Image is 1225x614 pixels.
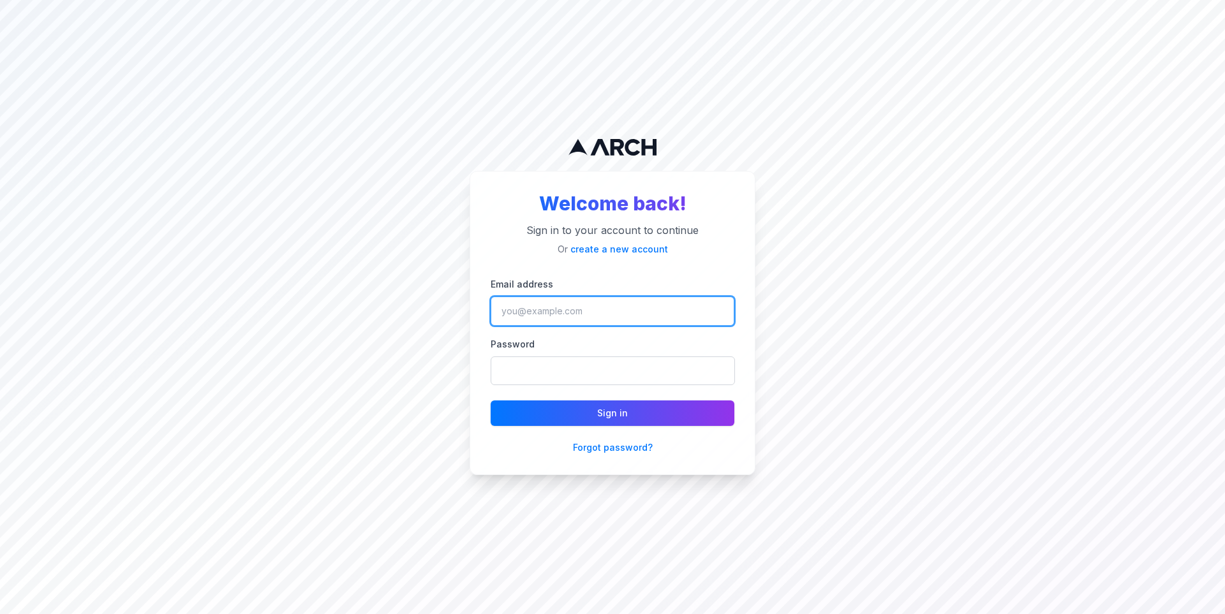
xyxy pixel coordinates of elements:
button: Forgot password? [573,441,653,454]
label: Password [491,339,535,349]
a: create a new account [570,244,668,254]
label: Email address [491,279,553,289]
button: Sign in [491,400,734,426]
input: you@example.com [491,296,734,326]
p: Or [491,243,734,256]
h2: Welcome back! [491,192,734,215]
p: Sign in to your account to continue [491,223,734,238]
